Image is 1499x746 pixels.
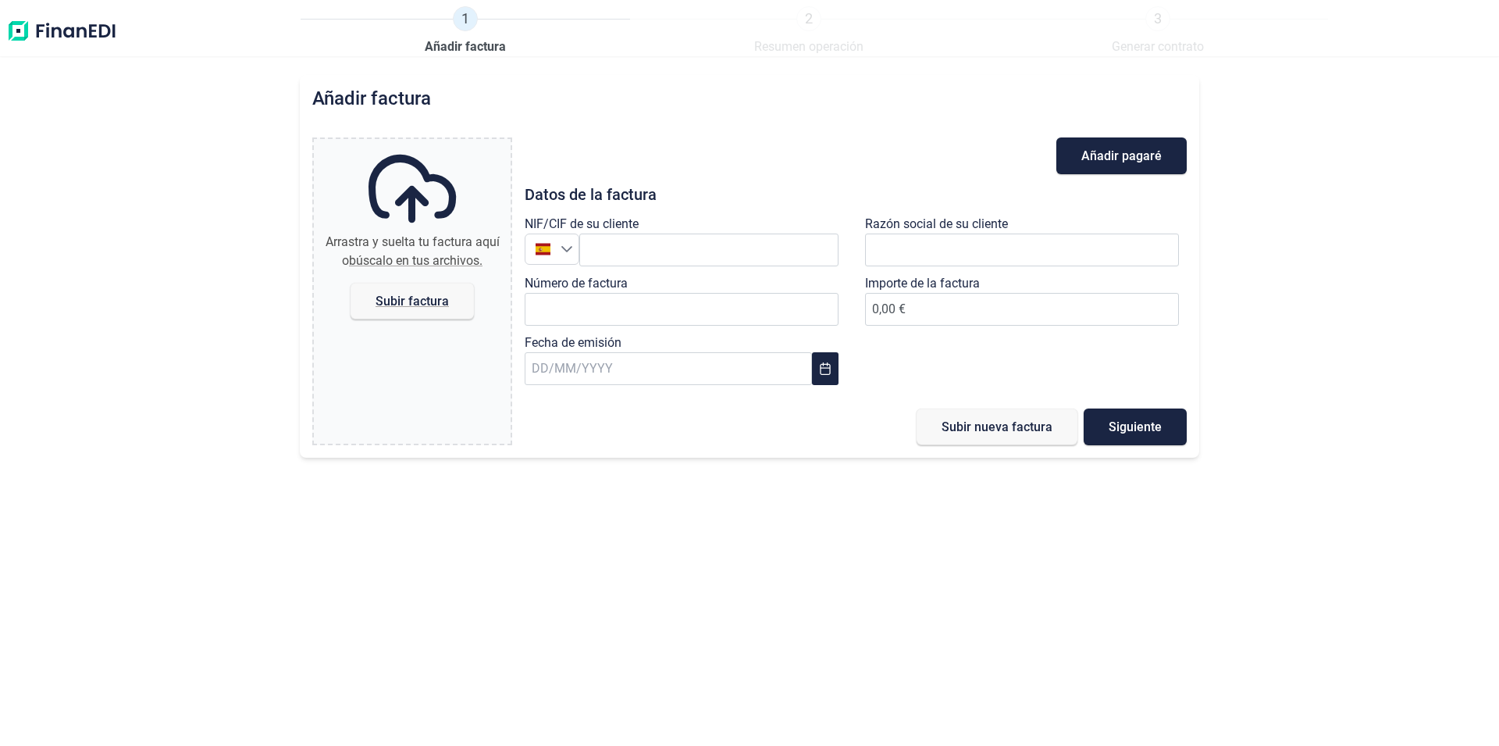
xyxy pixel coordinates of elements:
span: 1 [453,6,478,31]
h2: Añadir factura [312,87,431,109]
button: Siguiente [1084,409,1187,445]
span: búscalo en tus archivos. [349,253,482,268]
span: Añadir pagaré [1081,150,1162,162]
input: DD/MM/YYYY [525,352,812,385]
div: Arrastra y suelta tu factura aquí o [320,233,504,270]
span: Siguiente [1109,421,1162,433]
span: Subir factura [376,295,449,307]
label: Número de factura [525,274,628,293]
img: ES [536,241,550,256]
img: Logo de aplicación [6,6,117,56]
span: Subir nueva factura [942,421,1052,433]
label: NIF/CIF de su cliente [525,215,639,234]
label: Importe de la factura [865,274,980,293]
button: Añadir pagaré [1056,137,1187,174]
button: Subir nueva factura [917,409,1077,445]
label: Razón social de su cliente [865,215,1008,234]
label: Fecha de emisión [525,334,621,352]
button: Choose Date [812,352,839,385]
a: 1Añadir factura [425,6,506,56]
span: Añadir factura [425,37,506,56]
div: Seleccione un país [561,234,579,264]
h3: Datos de la factura [525,187,1187,202]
